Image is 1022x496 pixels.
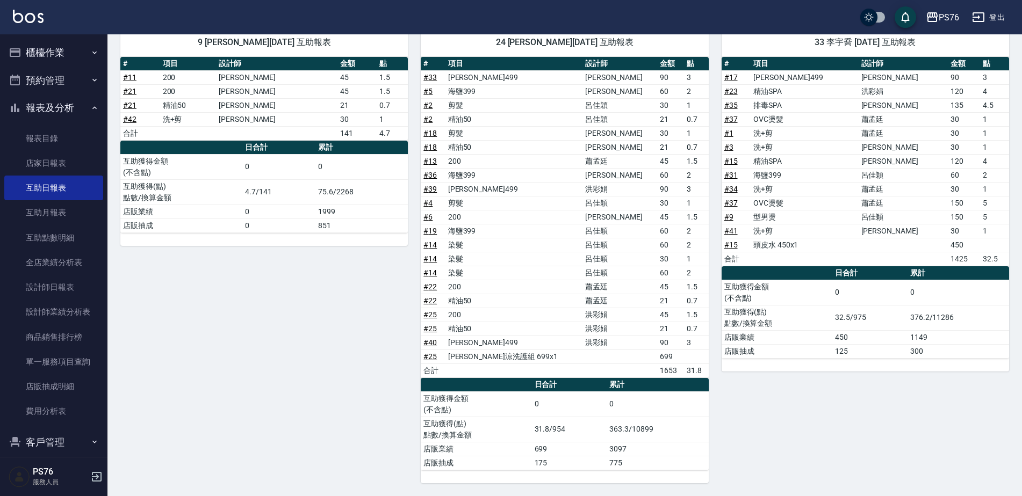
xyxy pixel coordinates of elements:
[4,349,103,374] a: 單一服務項目查詢
[315,154,408,179] td: 0
[4,325,103,349] a: 商品銷售排行榜
[421,456,531,470] td: 店販抽成
[657,322,684,335] td: 21
[445,322,583,335] td: 精油50
[724,240,738,249] a: #15
[832,344,908,358] td: 125
[948,196,980,210] td: 150
[751,196,859,210] td: OVC燙髮
[751,210,859,224] td: 型男燙
[722,266,1009,359] table: a dense table
[33,477,88,487] p: 服務人員
[582,308,657,322] td: 洪彩娟
[445,182,583,196] td: [PERSON_NAME]499
[657,182,684,196] td: 90
[423,73,437,82] a: #33
[859,224,948,238] td: [PERSON_NAME]
[33,466,88,477] h5: PS76
[968,8,1009,27] button: 登出
[980,210,1009,224] td: 5
[657,252,684,266] td: 30
[859,98,948,112] td: [PERSON_NAME]
[657,112,684,126] td: 21
[216,112,337,126] td: [PERSON_NAME]
[684,126,708,140] td: 1
[751,140,859,154] td: 洗+剪
[123,87,136,96] a: #21
[859,154,948,168] td: [PERSON_NAME]
[724,157,738,165] a: #15
[684,224,708,238] td: 2
[657,196,684,210] td: 30
[980,70,1009,84] td: 3
[423,115,433,123] a: #2
[445,154,583,168] td: 200
[657,363,684,377] td: 1653
[445,294,583,308] td: 精油50
[657,126,684,140] td: 30
[337,84,377,98] td: 45
[980,252,1009,266] td: 32.5
[722,57,1009,266] table: a dense table
[160,84,216,98] td: 200
[423,324,437,333] a: #25
[445,168,583,182] td: 海鹽399
[582,196,657,210] td: 呂佳穎
[859,168,948,182] td: 呂佳穎
[423,227,437,235] a: #19
[657,349,684,363] td: 699
[908,330,1009,344] td: 1149
[4,456,103,484] button: 商品管理
[724,101,738,110] a: #35
[120,141,408,233] table: a dense table
[423,338,437,347] a: #40
[859,112,948,126] td: 蕭孟廷
[216,57,337,71] th: 設計師
[445,210,583,224] td: 200
[684,196,708,210] td: 1
[657,266,684,280] td: 60
[607,378,708,392] th: 累計
[133,37,395,48] span: 9 [PERSON_NAME][DATE] 互助報表
[607,456,708,470] td: 775
[607,391,708,417] td: 0
[724,129,733,137] a: #1
[948,210,980,224] td: 150
[532,417,607,442] td: 31.8/954
[948,112,980,126] td: 30
[123,115,136,123] a: #42
[724,213,733,221] a: #9
[908,280,1009,305] td: 0
[421,417,531,442] td: 互助獲得(點) 點數/換算金額
[4,67,103,94] button: 預約管理
[657,238,684,252] td: 60
[684,182,708,196] td: 3
[445,335,583,349] td: [PERSON_NAME]499
[948,98,980,112] td: 135
[445,140,583,154] td: 精油50
[859,57,948,71] th: 設計師
[445,112,583,126] td: 精油50
[123,101,136,110] a: #21
[751,126,859,140] td: 洗+剪
[423,87,433,96] a: #5
[242,218,315,232] td: 0
[684,252,708,266] td: 1
[423,157,437,165] a: #13
[684,57,708,71] th: 點
[582,98,657,112] td: 呂佳穎
[445,70,583,84] td: [PERSON_NAME]499
[120,218,242,232] td: 店販抽成
[445,252,583,266] td: 染髮
[242,141,315,155] th: 日合計
[582,238,657,252] td: 呂佳穎
[423,310,437,319] a: #25
[423,199,433,207] a: #4
[160,57,216,71] th: 項目
[657,224,684,238] td: 60
[724,115,738,123] a: #37
[582,112,657,126] td: 呂佳穎
[532,391,607,417] td: 0
[948,252,980,266] td: 1425
[684,154,708,168] td: 1.5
